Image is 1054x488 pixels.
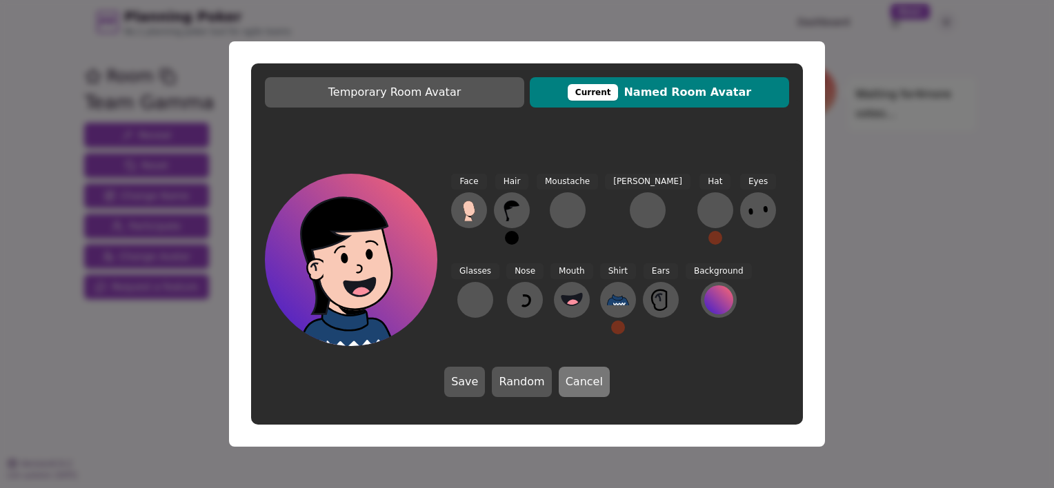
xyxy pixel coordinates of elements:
button: Cancel [559,367,610,397]
button: CurrentNamed Room Avatar [530,77,789,108]
span: Glasses [451,263,499,279]
span: Eyes [740,174,776,190]
span: Mouth [550,263,593,279]
span: Hair [495,174,529,190]
button: Save [444,367,485,397]
div: This avatar will be displayed in dedicated rooms [568,84,619,101]
span: Face [451,174,486,190]
span: Background [686,263,752,279]
span: Ears [644,263,678,279]
span: Nose [506,263,544,279]
span: Shirt [600,263,636,279]
button: Random [492,367,551,397]
button: Temporary Room Avatar [265,77,524,108]
span: Temporary Room Avatar [272,84,517,101]
span: Moustache [537,174,598,190]
span: [PERSON_NAME] [605,174,690,190]
span: Hat [699,174,730,190]
span: Named Room Avatar [537,84,782,101]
